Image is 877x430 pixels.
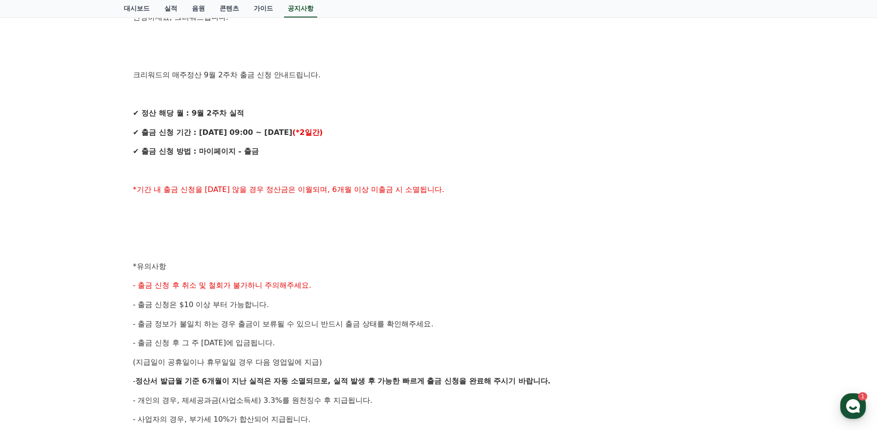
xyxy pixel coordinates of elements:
span: 1 [93,291,97,299]
span: *기간 내 출금 신청을 [DATE] 않을 경우 정산금은 이월되며, 6개월 이상 미출금 시 소멸됩니다. [133,185,445,194]
span: - 개인의 경우, 제세공과금(사업소득세) 3.3%를 원천징수 후 지급됩니다. [133,396,373,405]
strong: ✔ 출금 신청 방법 : 마이페이지 - 출금 [133,147,259,156]
span: 설정 [142,306,153,313]
span: - 출금 신청은 $10 이상 부터 가능합니다. [133,300,269,309]
span: - 출금 신청 후 그 주 [DATE]에 입금됩니다. [133,338,275,347]
span: - 사업자의 경우, 부가세 10%가 합산되어 지급됩니다. [133,415,311,424]
a: 1대화 [61,292,119,315]
p: - [133,375,744,387]
span: - 출금 신청 후 취소 및 철회가 불가하니 주의해주세요. [133,281,312,290]
span: (지급일이 공휴일이나 휴무일일 경우 다음 영업일에 지급) [133,358,322,366]
strong: ✔ 정산 해당 월 : 9월 2주차 실적 [133,109,244,117]
a: 홈 [3,292,61,315]
span: 홈 [29,306,35,313]
strong: 정산서 발급월 기준 [135,377,199,385]
strong: 6개월이 지난 실적은 자동 소멸되므로, 실적 발생 후 가능한 빠르게 출금 신청을 완료해 주시기 바랍니다. [202,377,551,385]
span: - 출금 정보가 불일치 하는 경우 출금이 보류될 수 있으니 반드시 출금 상태를 확인해주세요. [133,320,434,328]
strong: (*2일간) [292,128,323,137]
span: *유의사항 [133,262,166,271]
a: 설정 [119,292,177,315]
p: 크리워드의 매주정산 9월 2주차 출금 신청 안내드립니다. [133,69,744,81]
strong: ✔ 출금 신청 기간 : [DATE] 09:00 ~ [DATE] [133,128,292,137]
span: 대화 [84,306,95,314]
